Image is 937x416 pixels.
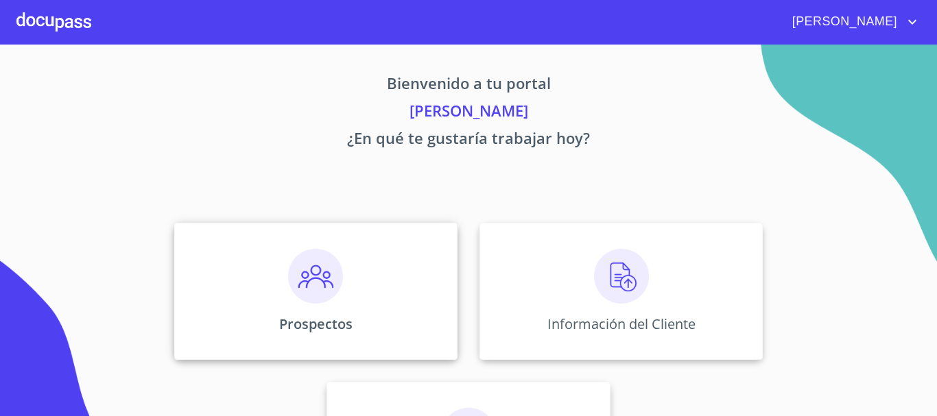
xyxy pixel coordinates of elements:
p: ¿En qué te gustaría trabajar hoy? [46,127,891,154]
p: [PERSON_NAME] [46,99,891,127]
p: Prospectos [279,315,353,333]
img: prospectos.png [288,249,343,304]
p: Información del Cliente [547,315,696,333]
img: carga.png [594,249,649,304]
span: [PERSON_NAME] [782,11,904,33]
button: account of current user [782,11,921,33]
p: Bienvenido a tu portal [46,72,891,99]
